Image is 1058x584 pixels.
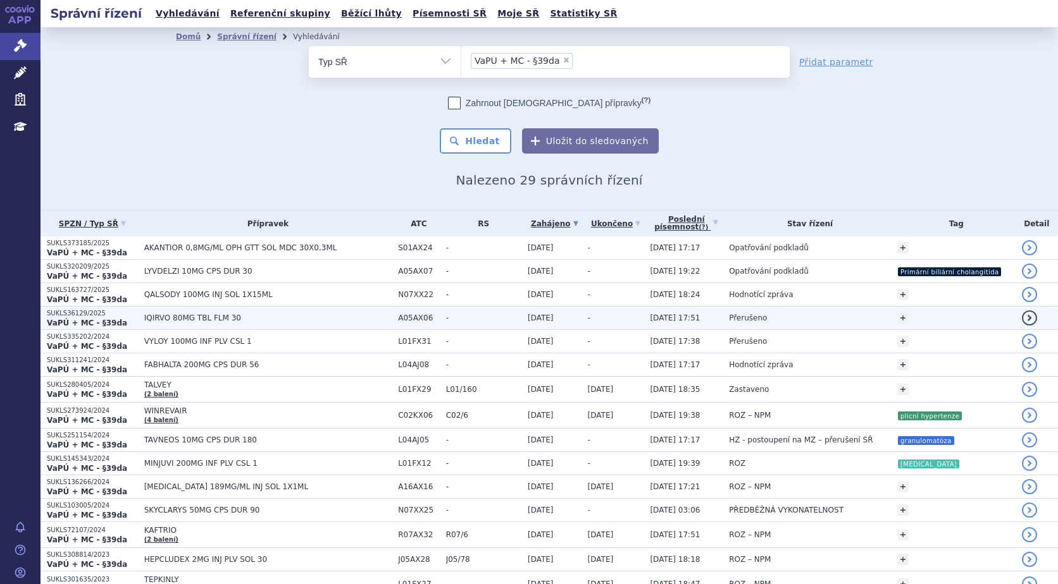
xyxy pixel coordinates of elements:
a: SPZN / Typ SŘ [47,215,138,233]
th: ATC [392,210,439,236]
span: - [446,482,521,491]
abbr: (?) [642,96,650,104]
i: granulomatóza [898,436,954,445]
span: R07/6 [446,530,521,539]
a: detail [1022,552,1037,567]
strong: VaPÚ + MC - §39da [47,560,127,569]
a: detail [1022,456,1037,471]
p: SUKLS36129/2025 [47,309,138,318]
a: (4 balení) [144,417,178,423]
span: L04AJ08 [398,360,439,369]
span: - [446,243,521,252]
span: [DATE] [528,459,554,468]
span: ROZ – NPM [729,555,771,564]
i: plicní hypertenze [898,411,962,420]
span: HZ - postoupení na MZ – přerušení SŘ [729,435,873,444]
a: (2 balení) [144,391,178,398]
span: ROZ – NPM [729,411,771,420]
strong: VaPÚ + MC - §39da [47,464,127,473]
a: + [897,481,909,492]
span: - [446,360,521,369]
a: (2 balení) [144,536,178,543]
th: Stav řízení [723,210,891,236]
a: Moje SŘ [494,5,543,22]
span: FABHALTA 200MG CPS DUR 56 [144,360,392,369]
a: detail [1022,408,1037,423]
strong: VaPÚ + MC - §39da [47,295,127,304]
a: Písemnosti SŘ [409,5,490,22]
p: SUKLS335202/2024 [47,332,138,341]
p: SUKLS103005/2024 [47,501,138,510]
span: WINREVAIR [144,406,392,415]
span: MINJUVI 200MG INF PLV CSL 1 [144,459,392,468]
span: [DATE] [588,482,614,491]
span: Hodnotící zpráva [729,290,793,299]
span: - [446,459,521,468]
span: [DATE] [588,411,614,420]
span: [DATE] 17:21 [650,482,700,491]
span: ROZ – NPM [729,530,771,539]
strong: VaPÚ + MC - §39da [47,511,127,520]
p: SUKLS251154/2024 [47,431,138,440]
span: [DATE] [528,555,554,564]
th: Detail [1016,210,1058,236]
span: - [588,290,590,299]
span: [DATE] [528,243,554,252]
span: [DATE] [528,482,554,491]
span: A05AX06 [398,313,439,322]
p: SUKLS273924/2024 [47,406,138,415]
span: [DATE] [588,385,614,394]
span: - [588,313,590,322]
span: [DATE] 18:35 [650,385,700,394]
span: J05/78 [446,555,521,564]
p: SUKLS301635/2023 [47,575,138,584]
th: Přípravek [138,210,392,236]
strong: VaPÚ + MC - §39da [47,248,127,257]
span: IQIRVO 80MG TBL FLM 30 [144,313,392,322]
span: [DATE] [588,555,614,564]
span: [DATE] [528,360,554,369]
span: VYLOY 100MG INF PLV CSL 1 [144,337,392,346]
input: VaPÚ + MC - §39da [576,52,583,68]
strong: VaPÚ + MC - §39da [47,342,127,351]
span: [DATE] [528,313,554,322]
span: L01FX29 [398,385,439,394]
span: S01AX24 [398,243,439,252]
th: RS [440,210,521,236]
strong: VaPÚ + MC - §39da [47,535,127,544]
span: Opatřování podkladů [729,267,809,276]
p: SUKLS145343/2024 [47,454,138,463]
span: L01/160 [446,385,521,394]
span: [DATE] 18:24 [650,290,700,299]
p: SUKLS373185/2025 [47,239,138,248]
span: - [446,267,521,276]
a: detail [1022,502,1037,518]
span: A16AX16 [398,482,439,491]
span: - [588,360,590,369]
span: - [588,435,590,444]
span: [DATE] 17:51 [650,313,700,322]
span: L01FX31 [398,337,439,346]
a: Běžící lhůty [337,5,406,22]
strong: VaPÚ + MC - §39da [47,365,127,374]
span: J05AX28 [398,555,439,564]
span: Opatřování podkladů [729,243,809,252]
span: [DATE] 03:06 [650,506,700,514]
a: detail [1022,310,1037,325]
strong: VaPÚ + MC - §39da [47,319,127,327]
a: detail [1022,382,1037,397]
span: VaPÚ + MC - §39da [475,56,559,65]
span: - [588,459,590,468]
span: LYVDELZI 10MG CPS DUR 30 [144,267,392,276]
span: Přerušeno [729,313,767,322]
strong: VaPÚ + MC - §39da [47,487,127,496]
li: Vyhledávání [293,27,356,46]
span: [DATE] 17:51 [650,530,700,539]
i: [MEDICAL_DATA] [898,459,959,468]
span: TALVEY [144,380,392,389]
span: [DATE] 18:18 [650,555,700,564]
span: TEPKINLY [144,575,392,584]
a: detail [1022,287,1037,302]
span: - [588,243,590,252]
span: × [563,56,570,64]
